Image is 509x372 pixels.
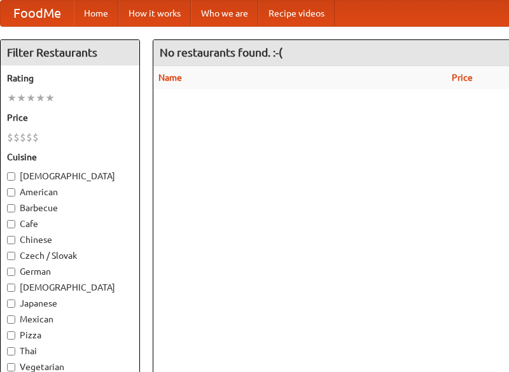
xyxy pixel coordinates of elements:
label: Czech / Slovak [7,249,133,262]
label: German [7,265,133,278]
li: $ [7,130,13,144]
li: $ [32,130,39,144]
h4: Filter Restaurants [1,40,139,65]
a: Name [158,72,182,83]
li: ★ [26,91,36,105]
input: Cafe [7,220,15,228]
input: American [7,188,15,196]
li: ★ [36,91,45,105]
input: [DEMOGRAPHIC_DATA] [7,284,15,292]
li: $ [20,130,26,144]
h5: Rating [7,72,133,85]
a: How it works [118,1,191,26]
label: Japanese [7,297,133,310]
label: Cafe [7,217,133,230]
input: Vegetarian [7,363,15,371]
input: Czech / Slovak [7,252,15,260]
a: Home [74,1,118,26]
input: German [7,268,15,276]
h5: Cuisine [7,151,133,163]
ng-pluralize: No restaurants found. :-( [160,46,282,59]
label: [DEMOGRAPHIC_DATA] [7,281,133,294]
input: [DEMOGRAPHIC_DATA] [7,172,15,181]
a: FoodMe [1,1,74,26]
label: Mexican [7,313,133,326]
label: [DEMOGRAPHIC_DATA] [7,170,133,183]
label: Thai [7,345,133,357]
input: Mexican [7,315,15,324]
input: Pizza [7,331,15,340]
h5: Price [7,111,133,124]
label: Chinese [7,233,133,246]
li: ★ [7,91,17,105]
li: $ [13,130,20,144]
label: Pizza [7,329,133,341]
li: ★ [45,91,55,105]
a: Price [452,72,473,83]
li: ★ [17,91,26,105]
input: Thai [7,347,15,355]
a: Recipe videos [258,1,335,26]
input: Japanese [7,300,15,308]
input: Barbecue [7,204,15,212]
a: Who we are [191,1,258,26]
label: American [7,186,133,198]
li: $ [26,130,32,144]
label: Barbecue [7,202,133,214]
input: Chinese [7,236,15,244]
